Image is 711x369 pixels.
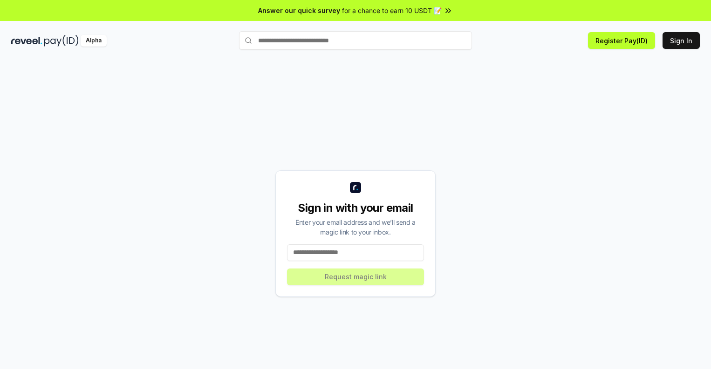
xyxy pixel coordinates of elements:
img: logo_small [350,182,361,193]
img: reveel_dark [11,35,42,47]
button: Register Pay(ID) [588,32,655,49]
span: for a chance to earn 10 USDT 📝 [342,6,442,15]
img: pay_id [44,35,79,47]
div: Alpha [81,35,107,47]
div: Enter your email address and we’ll send a magic link to your inbox. [287,217,424,237]
button: Sign In [663,32,700,49]
span: Answer our quick survey [258,6,340,15]
div: Sign in with your email [287,201,424,215]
